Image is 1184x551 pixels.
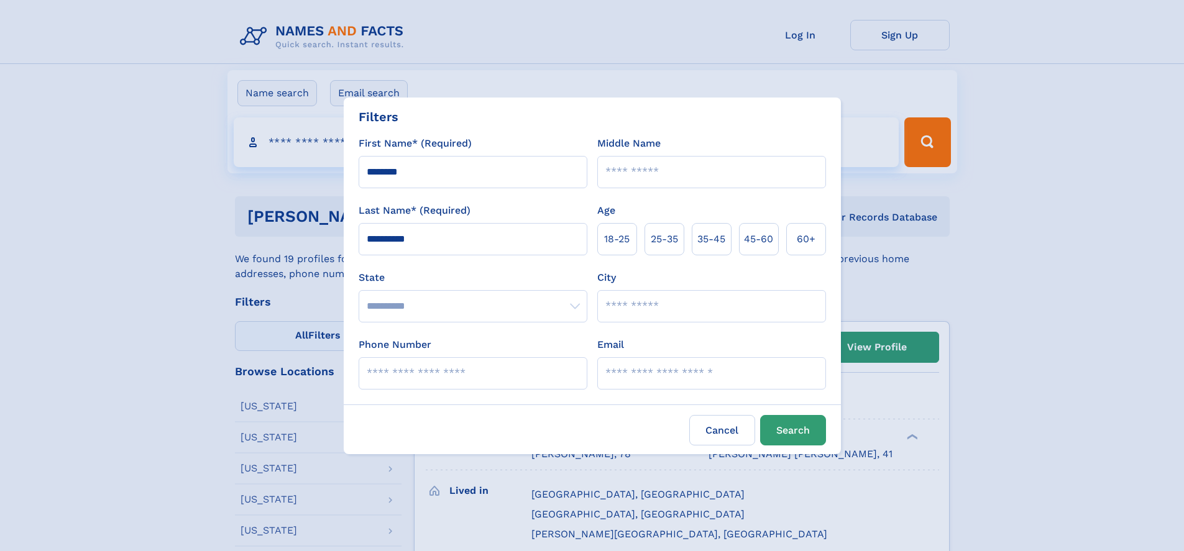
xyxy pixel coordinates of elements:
label: Cancel [689,415,755,445]
label: Age [597,203,615,218]
span: 45‑60 [744,232,773,247]
span: 18‑25 [604,232,630,247]
span: 25‑35 [651,232,678,247]
div: Filters [359,107,398,126]
label: Phone Number [359,337,431,352]
label: State [359,270,587,285]
label: Email [597,337,624,352]
span: 60+ [797,232,815,247]
label: City [597,270,616,285]
span: 35‑45 [697,232,725,247]
button: Search [760,415,826,445]
label: First Name* (Required) [359,136,472,151]
label: Last Name* (Required) [359,203,470,218]
label: Middle Name [597,136,661,151]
